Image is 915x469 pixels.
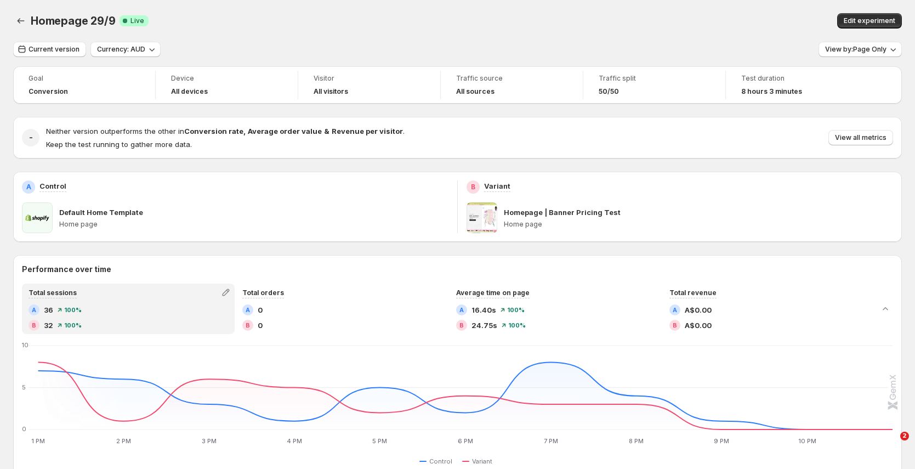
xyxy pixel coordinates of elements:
[29,87,68,96] span: Conversion
[32,322,36,329] h2: B
[171,73,282,97] a: DeviceAll devices
[878,301,893,317] button: Collapse chart
[504,220,893,229] p: Home page
[258,320,263,331] span: 0
[673,322,677,329] h2: B
[741,73,853,97] a: Test duration8 hours 3 minutes
[22,425,26,433] text: 0
[685,320,712,331] span: A$0.00
[31,14,115,27] span: Homepage 29/9
[31,437,45,445] text: 1 PM
[507,307,525,313] span: 100 %
[116,437,131,445] text: 2 PM
[629,437,644,445] text: 8 PM
[314,73,425,97] a: VisitorAll visitors
[248,127,322,135] strong: Average order value
[798,437,816,445] text: 10 PM
[504,207,621,218] p: Homepage | Banner Pricing Test
[714,437,729,445] text: 9 PM
[29,74,140,83] span: Goal
[246,307,250,313] h2: A
[458,437,473,445] text: 6 PM
[471,304,496,315] span: 16.40s
[44,320,53,331] span: 32
[314,74,425,83] span: Visitor
[171,74,282,83] span: Device
[13,13,29,29] button: Back
[372,437,387,445] text: 5 PM
[471,320,497,331] span: 24.75s
[29,132,33,143] h2: -
[29,289,77,297] span: Total sessions
[459,307,464,313] h2: A
[835,133,886,142] span: View all metrics
[332,127,403,135] strong: Revenue per visitor
[484,180,510,191] p: Variant
[429,457,452,466] span: Control
[599,73,710,97] a: Traffic split50/50
[741,74,853,83] span: Test duration
[467,202,497,233] img: Homepage | Banner Pricing Test
[878,432,904,458] iframe: Intercom live chat
[90,42,161,57] button: Currency: AUD
[22,202,53,233] img: Default Home Template
[287,437,302,445] text: 4 PM
[669,289,717,297] span: Total revenue
[544,437,558,445] text: 7 PM
[184,127,243,135] strong: Conversion rate
[459,322,464,329] h2: B
[202,437,217,445] text: 3 PM
[26,183,31,191] h2: A
[64,322,82,329] span: 100 %
[97,45,145,54] span: Currency: AUD
[314,87,348,96] h4: All visitors
[22,383,26,391] text: 5
[456,74,567,83] span: Traffic source
[46,127,405,135] span: Neither version outperforms the other in .
[741,87,802,96] span: 8 hours 3 minutes
[258,304,263,315] span: 0
[29,45,79,54] span: Current version
[900,432,909,440] span: 2
[13,42,86,57] button: Current version
[844,16,895,25] span: Edit experiment
[246,322,250,329] h2: B
[819,42,902,57] button: View by:Page Only
[29,73,140,97] a: GoalConversion
[59,207,143,218] p: Default Home Template
[59,220,448,229] p: Home page
[599,74,710,83] span: Traffic split
[64,307,82,313] span: 100 %
[46,140,192,149] span: Keep the test running to gather more data.
[828,130,893,145] button: View all metrics
[243,127,246,135] strong: ,
[685,304,712,315] span: A$0.00
[419,455,457,468] button: Control
[508,322,526,329] span: 100 %
[242,289,284,297] span: Total orders
[39,180,66,191] p: Control
[456,73,567,97] a: Traffic sourceAll sources
[22,264,893,275] h2: Performance over time
[462,455,497,468] button: Variant
[599,87,619,96] span: 50/50
[32,307,36,313] h2: A
[456,289,530,297] span: Average time on page
[44,304,53,315] span: 36
[22,341,29,349] text: 10
[837,13,902,29] button: Edit experiment
[472,457,492,466] span: Variant
[825,45,886,54] span: View by: Page Only
[673,307,677,313] h2: A
[471,183,475,191] h2: B
[171,87,208,96] h4: All devices
[130,16,144,25] span: Live
[324,127,329,135] strong: &
[456,87,495,96] h4: All sources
